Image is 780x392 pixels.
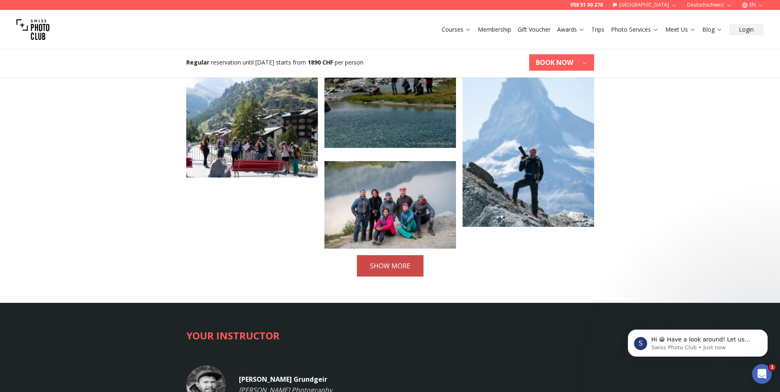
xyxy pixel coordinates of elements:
a: Blog [702,25,722,34]
button: BOOK NOW [529,54,594,71]
b: BOOK NOW [536,58,573,67]
button: SHOW MORE [357,255,424,277]
button: Blog [699,24,726,35]
img: image [324,161,456,249]
a: Meet Us [665,25,696,34]
a: Gift Voucher [518,25,551,34]
img: Swiss photo club [16,13,49,46]
img: image [463,51,594,226]
span: reservation until [DATE] starts from [211,58,306,66]
a: Membership [478,25,511,34]
a: Courses [442,25,471,34]
span: per person [335,58,363,66]
b: 1890 CHF [308,58,333,66]
a: Photo Services [611,25,659,34]
button: Gift Voucher [514,24,554,35]
button: Trips [588,24,608,35]
button: Login [729,24,764,35]
iframe: Intercom notifications message [616,312,780,370]
h4: [PERSON_NAME] Grundgeir [239,374,332,384]
button: Photo Services [608,24,662,35]
span: 1 [769,364,775,371]
a: Awards [557,25,585,34]
b: Regular [186,58,209,66]
button: Meet Us [662,24,699,35]
a: Trips [591,25,604,34]
button: Courses [438,24,474,35]
iframe: Intercom live chat [752,364,772,384]
button: Membership [474,24,514,35]
button: Awards [554,24,588,35]
a: 058 51 00 270 [570,2,603,8]
img: image [186,65,318,178]
h2: YOUR INSTRUCTOR [186,329,594,342]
